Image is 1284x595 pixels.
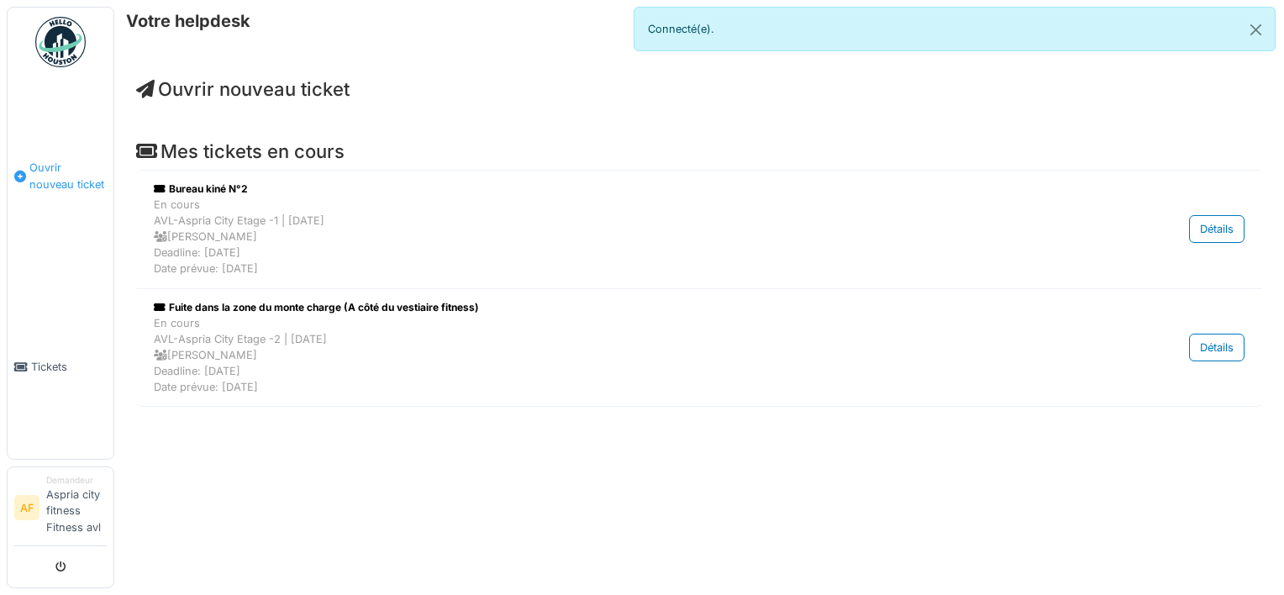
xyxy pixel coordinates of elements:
[154,315,1071,396] div: En cours AVL-Aspria City Etage -2 | [DATE] [PERSON_NAME] Deadline: [DATE] Date prévue: [DATE]
[1189,215,1245,243] div: Détails
[8,76,113,276] a: Ouvrir nouveau ticket
[634,7,1276,51] div: Connecté(e).
[14,474,107,546] a: AF DemandeurAspria city fitness Fitness avl
[46,474,107,487] div: Demandeur
[154,300,1071,315] div: Fuite dans la zone du monte charge (A côté du vestiaire fitness)
[126,11,250,31] h6: Votre helpdesk
[150,177,1249,282] a: Bureau kiné N°2 En coursAVL-Aspria City Etage -1 | [DATE] [PERSON_NAME]Deadline: [DATE]Date prévu...
[46,474,107,542] li: Aspria city fitness Fitness avl
[31,359,107,375] span: Tickets
[29,160,107,192] span: Ouvrir nouveau ticket
[154,182,1071,197] div: Bureau kiné N°2
[154,197,1071,277] div: En cours AVL-Aspria City Etage -1 | [DATE] [PERSON_NAME] Deadline: [DATE] Date prévue: [DATE]
[136,78,350,100] a: Ouvrir nouveau ticket
[136,140,1262,162] h4: Mes tickets en cours
[1189,334,1245,361] div: Détails
[1237,8,1275,52] button: Close
[35,17,86,67] img: Badge_color-CXgf-gQk.svg
[14,495,39,520] li: AF
[8,276,113,459] a: Tickets
[150,296,1249,400] a: Fuite dans la zone du monte charge (A côté du vestiaire fitness) En coursAVL-Aspria City Etage -2...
